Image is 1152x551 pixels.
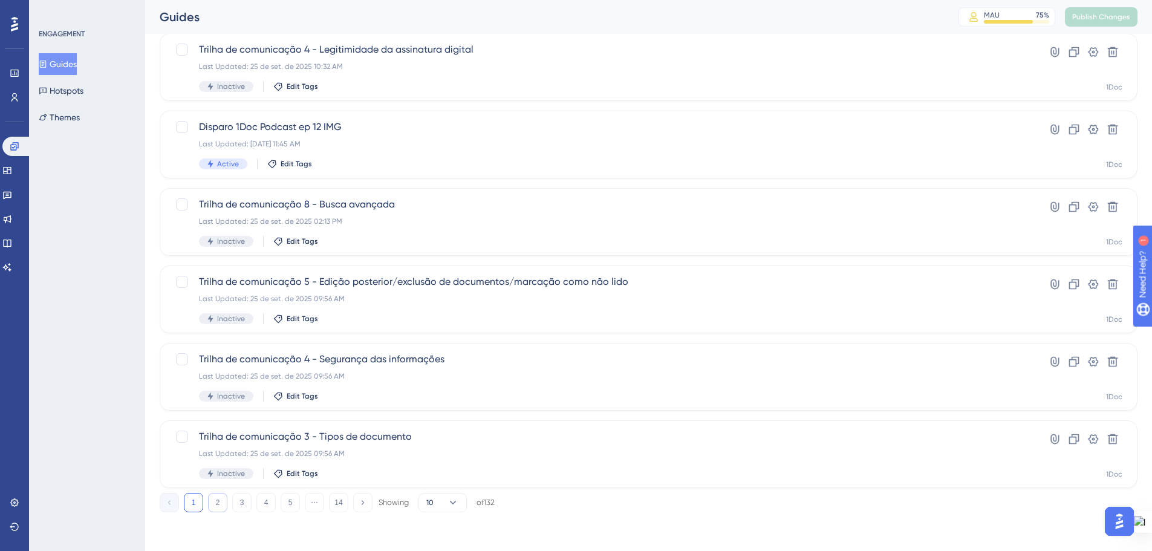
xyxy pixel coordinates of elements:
div: 1Doc [1106,315,1122,324]
button: Edit Tags [273,236,318,246]
button: Publish Changes [1065,7,1137,27]
span: Inactive [217,236,245,246]
div: 75 % [1036,10,1049,20]
button: 14 [329,493,348,512]
span: Trilha de comunicação 4 - Segurança das informações [199,352,1001,367]
button: 1 [184,493,203,512]
button: Hotspots [39,80,83,102]
div: 1 [84,6,88,16]
div: Last Updated: [DATE] 11:45 AM [199,139,1001,149]
button: 10 [418,493,467,512]
button: Edit Tags [273,82,318,91]
div: 1Doc [1106,469,1122,479]
button: Edit Tags [273,469,318,478]
span: Inactive [217,314,245,324]
button: 3 [232,493,252,512]
span: Edit Tags [287,469,318,478]
span: Active [217,159,239,169]
div: 1Doc [1106,82,1122,92]
span: Edit Tags [287,314,318,324]
div: Guides [160,8,928,25]
span: 10 [426,498,434,507]
div: Last Updated: 25 de set. de 2025 10:32 AM [199,62,1001,71]
span: Disparo 1Doc Podcast ep 12 IMG [199,120,1001,134]
span: Edit Tags [281,159,312,169]
button: Edit Tags [273,314,318,324]
button: 2 [208,493,227,512]
div: of 132 [477,497,495,508]
span: Inactive [217,391,245,401]
span: Need Help? [28,3,76,18]
span: Inactive [217,82,245,91]
div: Last Updated: 25 de set. de 2025 09:56 AM [199,294,1001,304]
div: Last Updated: 25 de set. de 2025 09:56 AM [199,449,1001,458]
span: Trilha de comunicação 4 - Legitimidade da assinatura digital [199,42,1001,57]
div: MAU [984,10,1000,20]
div: Showing [379,497,409,508]
div: ENGAGEMENT [39,29,85,39]
button: 5 [281,493,300,512]
button: Guides [39,53,77,75]
span: Edit Tags [287,236,318,246]
span: Trilha de comunicação 3 - Tipos de documento [199,429,1001,444]
span: Trilha de comunicação 8 - Busca avançada [199,197,1001,212]
button: ⋯ [305,493,324,512]
span: Inactive [217,469,245,478]
span: Edit Tags [287,82,318,91]
span: Edit Tags [287,391,318,401]
div: Last Updated: 25 de set. de 2025 09:56 AM [199,371,1001,381]
span: Publish Changes [1072,12,1130,22]
span: Trilha de comunicação 5 - Edição posterior/exclusão de documentos/marcação como não lido [199,275,1001,289]
button: 4 [256,493,276,512]
div: 1Doc [1106,392,1122,402]
div: 1Doc [1106,160,1122,169]
iframe: UserGuiding AI Assistant Launcher [1101,503,1137,540]
div: 1Doc [1106,237,1122,247]
button: Edit Tags [267,159,312,169]
button: Edit Tags [273,391,318,401]
div: Last Updated: 25 de set. de 2025 02:13 PM [199,217,1001,226]
button: Themes [39,106,80,128]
